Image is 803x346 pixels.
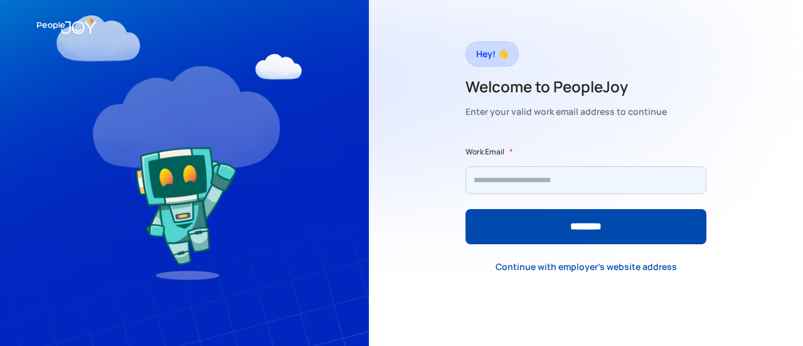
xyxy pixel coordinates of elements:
div: Continue with employer's website address [496,261,677,273]
form: Form [465,146,706,244]
a: Continue with employer's website address [486,254,687,279]
label: Work Email [465,146,504,158]
h2: Welcome to PeopleJoy [465,77,667,97]
div: Hey! 👋 [476,45,508,63]
div: Enter your valid work email address to continue [465,103,667,121]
